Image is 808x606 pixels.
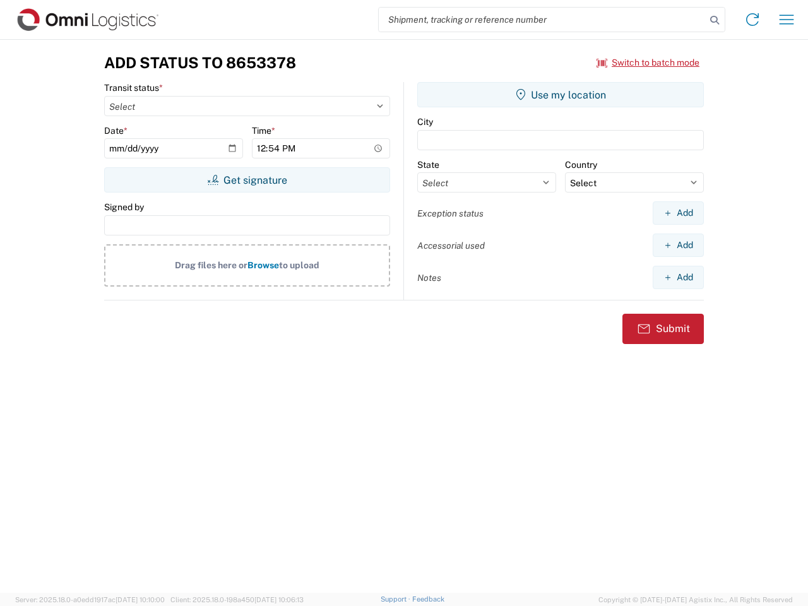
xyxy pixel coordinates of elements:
[104,82,163,93] label: Transit status
[417,272,441,283] label: Notes
[598,594,793,605] span: Copyright © [DATE]-[DATE] Agistix Inc., All Rights Reserved
[170,596,304,603] span: Client: 2025.18.0-198a450
[565,159,597,170] label: Country
[622,314,704,344] button: Submit
[653,234,704,257] button: Add
[116,596,165,603] span: [DATE] 10:10:00
[252,125,275,136] label: Time
[104,201,144,213] label: Signed by
[653,266,704,289] button: Add
[412,595,444,603] a: Feedback
[104,167,390,193] button: Get signature
[417,240,485,251] label: Accessorial used
[379,8,706,32] input: Shipment, tracking or reference number
[381,595,412,603] a: Support
[15,596,165,603] span: Server: 2025.18.0-a0edd1917ac
[417,159,439,170] label: State
[417,116,433,128] label: City
[254,596,304,603] span: [DATE] 10:06:13
[597,52,699,73] button: Switch to batch mode
[175,260,247,270] span: Drag files here or
[417,82,704,107] button: Use my location
[417,208,484,219] label: Exception status
[104,54,296,72] h3: Add Status to 8653378
[653,201,704,225] button: Add
[247,260,279,270] span: Browse
[104,125,128,136] label: Date
[279,260,319,270] span: to upload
